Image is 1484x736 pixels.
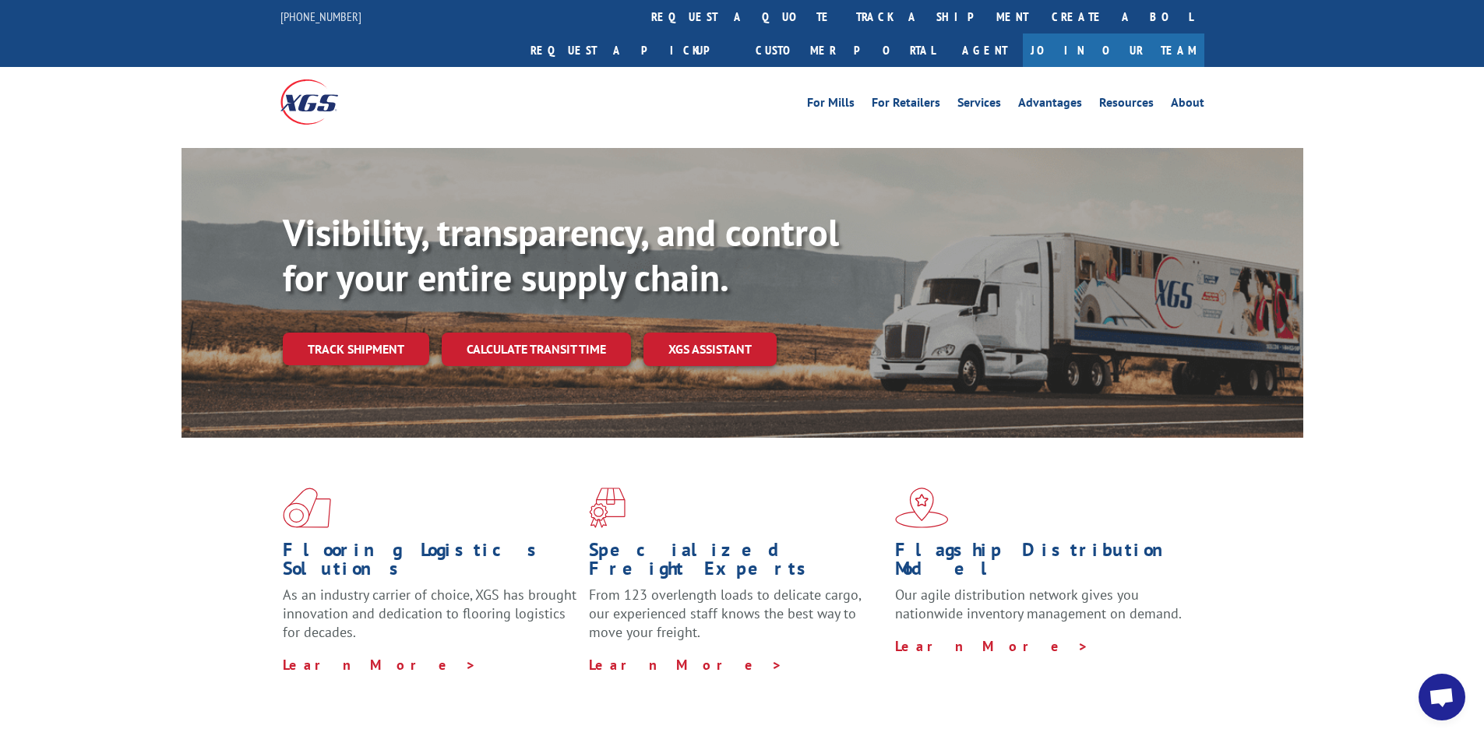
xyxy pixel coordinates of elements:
[1099,97,1154,114] a: Resources
[283,333,429,365] a: Track shipment
[283,208,839,301] b: Visibility, transparency, and control for your entire supply chain.
[1023,33,1204,67] a: Join Our Team
[283,488,331,528] img: xgs-icon-total-supply-chain-intelligence-red
[280,9,361,24] a: [PHONE_NUMBER]
[442,333,631,366] a: Calculate transit time
[895,637,1089,655] a: Learn More >
[283,586,576,641] span: As an industry carrier of choice, XGS has brought innovation and dedication to flooring logistics...
[589,586,883,655] p: From 123 overlength loads to delicate cargo, our experienced staff knows the best way to move you...
[283,656,477,674] a: Learn More >
[807,97,855,114] a: For Mills
[589,656,783,674] a: Learn More >
[643,333,777,366] a: XGS ASSISTANT
[895,586,1182,622] span: Our agile distribution network gives you nationwide inventory management on demand.
[1419,674,1465,720] a: Open chat
[872,97,940,114] a: For Retailers
[895,488,949,528] img: xgs-icon-flagship-distribution-model-red
[1018,97,1082,114] a: Advantages
[957,97,1001,114] a: Services
[519,33,744,67] a: Request a pickup
[589,488,626,528] img: xgs-icon-focused-on-flooring-red
[895,541,1190,586] h1: Flagship Distribution Model
[589,541,883,586] h1: Specialized Freight Experts
[946,33,1023,67] a: Agent
[283,541,577,586] h1: Flooring Logistics Solutions
[744,33,946,67] a: Customer Portal
[1171,97,1204,114] a: About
